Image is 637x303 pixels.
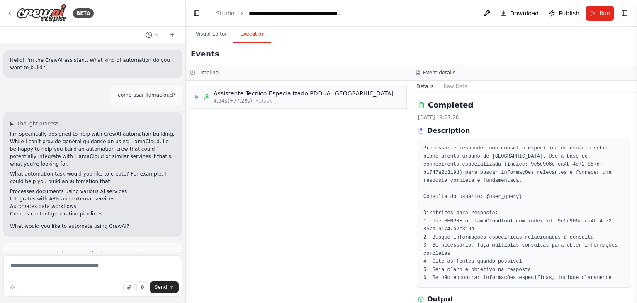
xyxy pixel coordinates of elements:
[10,130,175,168] p: I'm specifically designed to help with CrewAI automation building. While I can't provide general ...
[73,8,94,18] div: BETA
[233,26,271,43] button: Execution
[191,7,202,19] button: Hide left sidebar
[10,56,175,71] p: Hello! I'm the CrewAI assistant. What kind of automation do you want to build?
[7,281,18,293] button: Improve this prompt
[428,99,473,111] h2: Completed
[165,30,179,40] button: Start a new chat
[17,120,58,127] span: Thought process
[545,6,583,21] button: Publish
[142,30,162,40] button: Switch to previous chat
[586,6,614,21] button: Run
[619,7,630,19] button: Show right sidebar
[123,281,135,293] button: Upload files
[418,114,630,121] div: [DATE] 19:27:26
[10,222,175,230] p: What would you like to automate using CrewAI?
[423,69,455,76] h3: Event details
[10,250,175,265] p: posso conectar uma base de conhecimento externa do llamacloud no crewai?
[10,195,175,203] li: Integrates with APIs and external services
[427,126,470,136] h3: Description
[10,210,175,217] li: Creates content generation pipelines
[136,281,148,293] button: Click to speak your automation idea
[216,9,342,17] nav: breadcrumb
[559,9,579,17] span: Publish
[155,284,167,291] span: Send
[10,120,14,127] span: ▶
[423,144,625,282] pre: Processar e responder uma consulta específica do usuário sobre planejamento urbano de [GEOGRAPHIC...
[10,203,175,210] li: Automates data workflows
[10,188,175,195] li: Processes documents using various AI services
[599,9,610,17] span: Run
[510,9,539,17] span: Download
[150,281,179,293] button: Send
[118,91,175,99] p: como usar llamacloud?
[439,81,473,92] button: Raw Data
[214,98,252,104] span: 4.34s (+77.29s)
[10,120,58,127] button: ▶Thought process
[191,48,219,60] h2: Events
[216,10,235,17] a: Studio
[214,89,394,98] div: Assistente Tecnico Especializado PDDUA [GEOGRAPHIC_DATA]
[197,69,219,76] h3: Timeline
[10,170,175,185] p: What automation task would you like to create? For example, I could help you build an automation ...
[17,4,66,22] img: Logo
[195,93,199,100] span: ▶
[497,6,542,21] button: Download
[411,81,439,92] button: Details
[189,26,233,43] button: Visual Editor
[255,98,272,104] span: • 1 task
